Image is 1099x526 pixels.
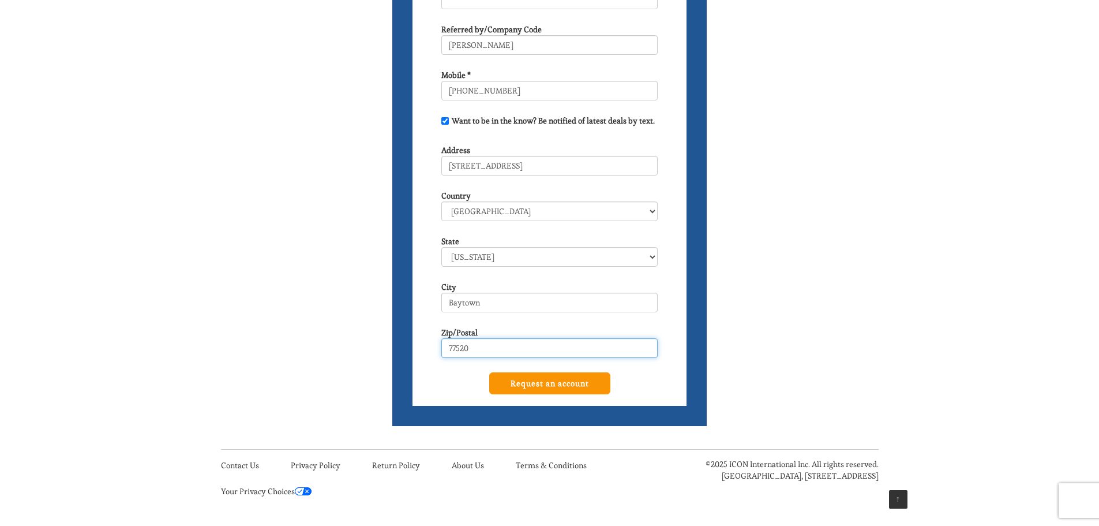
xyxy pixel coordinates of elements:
label: Mobile * [441,69,471,81]
label: City [441,281,456,293]
label: Referred by/Company Code [441,24,542,35]
input: Request an account [489,372,610,394]
label: Country [441,190,471,202]
label: Address [441,144,470,156]
label: Zip/Postal [441,327,478,338]
a: Your Privacy Choices [221,486,312,497]
a: ↑ [889,490,907,509]
label: Want to be in the know? Be notified of latest deals by text. [441,115,655,126]
a: Contact Us [221,460,259,471]
a: Return Policy [372,460,420,471]
a: Privacy Policy [291,460,340,471]
p: ©2025 ICON International Inc. All rights reserved. [GEOGRAPHIC_DATA], [STREET_ADDRESS] [671,458,879,482]
input: Enter address [441,156,658,176]
a: About Us [452,460,484,471]
input: Want to be in the know? Be notified of latest deals by text. [441,117,449,125]
label: State [441,236,459,247]
a: Terms & Conditions [516,460,587,471]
